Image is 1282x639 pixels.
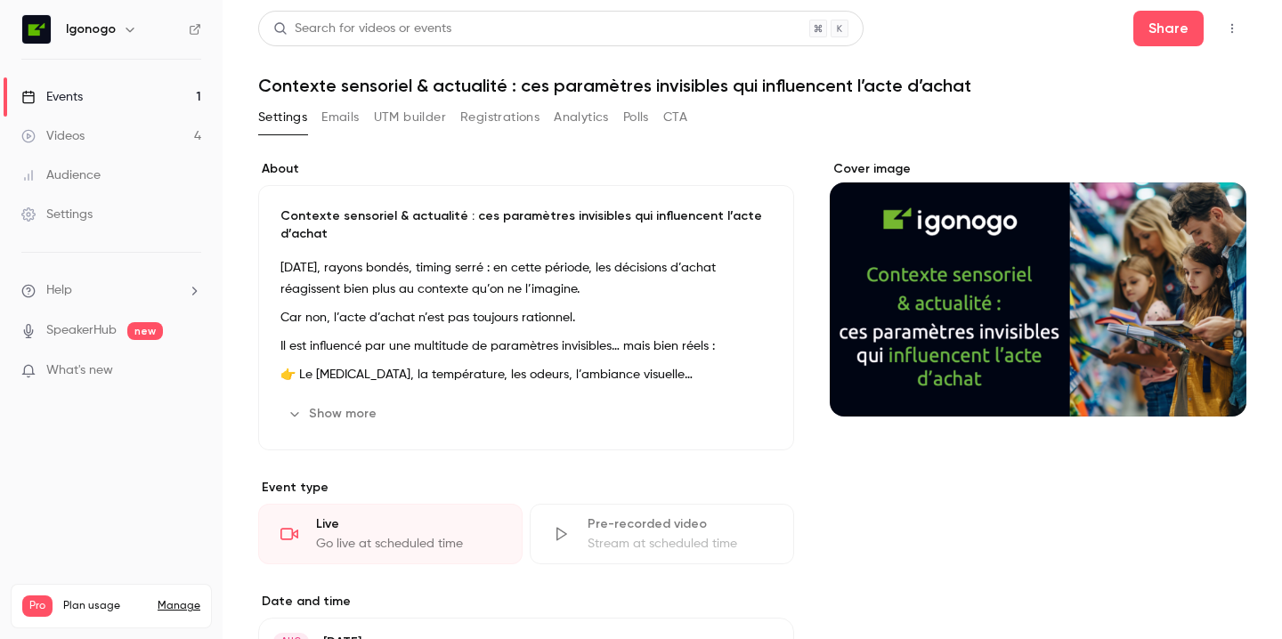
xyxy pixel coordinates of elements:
button: Settings [258,103,307,132]
label: Date and time [258,593,794,611]
div: LiveGo live at scheduled time [258,504,523,564]
p: Event type [258,479,794,497]
label: About [258,160,794,178]
div: Search for videos or events [273,20,451,38]
span: Plan usage [63,599,147,613]
h6: Igonogo [66,20,116,38]
iframe: Noticeable Trigger [180,363,201,379]
li: help-dropdown-opener [21,281,201,300]
p: 👉 Le [MEDICAL_DATA], la température, les odeurs, l’ambiance visuelle [280,364,772,385]
div: Events [21,88,83,106]
button: Share [1133,11,1204,46]
section: Cover image [830,160,1246,417]
p: Car non, l’acte d’achat n’est pas toujours rationnel. [280,307,772,328]
span: Pro [22,595,53,617]
button: Show more [280,400,387,428]
img: Igonogo [22,15,51,44]
div: Settings [21,206,93,223]
h1: Contexte sensoriel & actualité : ces paramètres invisibles qui influencent l’acte d’achat [258,75,1246,96]
p: [DATE], rayons bondés, timing serré : en cette période, les décisions d’achat réagissent bien plu... [280,257,772,300]
div: Stream at scheduled time [588,535,772,553]
button: Polls [623,103,649,132]
button: Analytics [554,103,609,132]
div: Go live at scheduled time [316,535,500,553]
p: Il est influencé par une multitude de paramètres invisibles… mais bien réels : [280,336,772,357]
span: What's new [46,361,113,380]
div: Audience [21,166,101,184]
a: SpeakerHub [46,321,117,340]
button: Emails [321,103,359,132]
div: Videos [21,127,85,145]
div: Pre-recorded videoStream at scheduled time [530,504,794,564]
button: CTA [663,103,687,132]
p: Contexte sensoriel & actualité : ces paramètres invisibles qui influencent l’acte d’achat [280,207,772,243]
button: UTM builder [374,103,446,132]
div: Live [316,515,500,533]
button: Registrations [460,103,540,132]
label: Cover image [830,160,1246,178]
div: Pre-recorded video [588,515,772,533]
span: new [127,322,163,340]
a: Manage [158,599,200,613]
span: Help [46,281,72,300]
